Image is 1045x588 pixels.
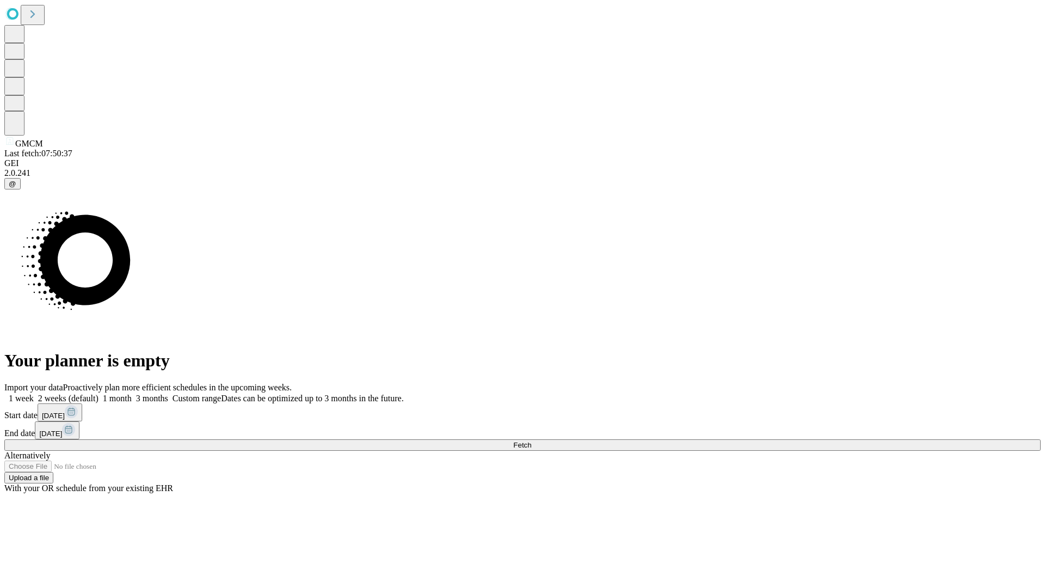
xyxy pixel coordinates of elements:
[4,178,21,189] button: @
[221,394,403,403] span: Dates can be optimized up to 3 months in the future.
[4,483,173,493] span: With your OR schedule from your existing EHR
[15,139,43,148] span: GMCM
[4,351,1041,371] h1: Your planner is empty
[103,394,132,403] span: 1 month
[9,180,16,188] span: @
[136,394,168,403] span: 3 months
[4,149,72,158] span: Last fetch: 07:50:37
[4,403,1041,421] div: Start date
[4,421,1041,439] div: End date
[4,158,1041,168] div: GEI
[4,168,1041,178] div: 2.0.241
[4,472,53,483] button: Upload a file
[35,421,79,439] button: [DATE]
[42,412,65,420] span: [DATE]
[4,439,1041,451] button: Fetch
[513,441,531,449] span: Fetch
[4,451,50,460] span: Alternatively
[173,394,221,403] span: Custom range
[39,430,62,438] span: [DATE]
[4,383,63,392] span: Import your data
[63,383,292,392] span: Proactively plan more efficient schedules in the upcoming weeks.
[38,394,99,403] span: 2 weeks (default)
[9,394,34,403] span: 1 week
[38,403,82,421] button: [DATE]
